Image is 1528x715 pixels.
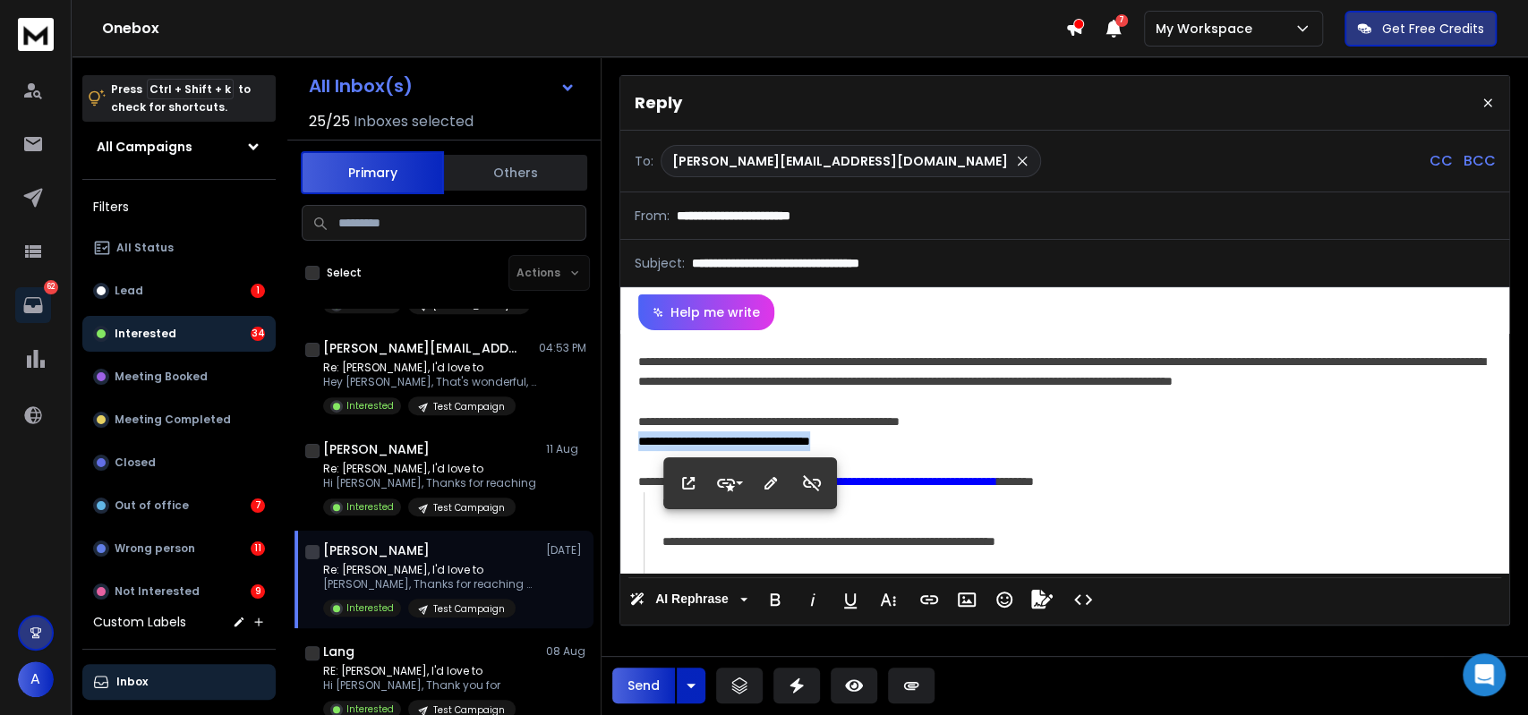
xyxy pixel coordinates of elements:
button: Others [444,153,587,192]
div: 34 [251,327,265,341]
p: My Workspace [1156,20,1259,38]
p: All Status [116,241,174,255]
button: Primary [301,151,444,194]
div: 9 [251,584,265,599]
p: Interested [346,399,394,413]
span: 7 [1115,14,1128,27]
p: Test Campaign [433,501,505,515]
p: Reply [635,90,682,115]
button: Closed [82,445,276,481]
button: AI Rephrase [626,582,751,617]
button: Wrong person11 [82,531,276,566]
p: Hi [PERSON_NAME], Thanks for reaching [323,476,536,490]
div: 7 [251,498,265,513]
p: Interested [346,500,394,514]
button: Meeting Completed [82,402,276,438]
span: Ctrl + Shift + k [147,79,234,99]
p: 11 Aug [546,442,586,456]
p: From: [635,207,670,225]
button: A [18,661,54,697]
h3: Filters [82,194,276,219]
p: Out of office [115,498,189,513]
h1: Onebox [102,18,1065,39]
label: Select [327,266,362,280]
button: Inbox [82,664,276,700]
div: Open Intercom Messenger [1463,653,1506,696]
p: [PERSON_NAME], Thanks for reaching out! [323,577,538,592]
p: 62 [44,280,58,294]
p: Test Campaign [433,400,505,413]
img: logo [18,18,54,51]
p: Subject: [635,254,685,272]
h1: Lang [323,643,354,660]
p: [PERSON_NAME][EMAIL_ADDRESS][DOMAIN_NAME] [672,152,1008,170]
div: 11 [251,541,265,556]
p: Test Campaign [433,602,505,616]
p: CC [1429,150,1452,172]
button: More Text [871,582,905,617]
button: Lead1 [82,273,276,309]
h1: All Inbox(s) [309,77,413,95]
p: Meeting Completed [115,413,231,427]
p: Hey [PERSON_NAME], That's wonderful, I am [323,375,538,389]
span: AI Rephrase [652,592,732,607]
button: All Inbox(s) [295,68,590,104]
p: Re: [PERSON_NAME], I'd love to [323,462,536,476]
button: Help me write [638,294,774,330]
h1: [PERSON_NAME] [323,541,430,559]
button: Interested34 [82,316,276,352]
h3: Inboxes selected [354,111,474,132]
p: Re: [PERSON_NAME], I'd love to [323,563,538,577]
h1: All Campaigns [97,138,192,156]
p: Re: [PERSON_NAME], I'd love to [323,361,538,375]
button: Italic (Ctrl+I) [796,582,830,617]
p: Wrong person [115,541,195,556]
button: Meeting Booked [82,359,276,395]
button: All Status [82,230,276,266]
p: 08 Aug [546,644,586,659]
p: Hi [PERSON_NAME], Thank you for [323,678,516,693]
a: 62 [15,287,51,323]
p: To: [635,152,653,170]
p: [DATE] [546,543,586,558]
p: Lead [115,284,143,298]
h1: [PERSON_NAME][EMAIL_ADDRESS][PERSON_NAME][DOMAIN_NAME] [323,339,520,357]
p: Press to check for shortcuts. [111,81,251,116]
p: RE: [PERSON_NAME], I'd love to [323,664,516,678]
p: Interested [346,601,394,615]
div: 1 [251,284,265,298]
button: Underline (Ctrl+U) [833,582,867,617]
p: 04:53 PM [539,341,586,355]
p: Not Interested [115,584,200,599]
p: Get Free Credits [1382,20,1484,38]
p: Interested [115,327,176,341]
p: Inbox [116,675,148,689]
h3: Custom Labels [93,613,186,631]
h1: [PERSON_NAME] [323,440,430,458]
p: BCC [1463,150,1495,172]
button: Out of office7 [82,488,276,523]
button: Get Free Credits [1344,11,1497,47]
button: All Campaigns [82,129,276,165]
p: Meeting Booked [115,370,208,384]
span: 25 / 25 [309,111,350,132]
button: Open Link [671,465,705,501]
button: Send [612,668,675,703]
button: Not Interested9 [82,574,276,609]
p: Closed [115,455,156,470]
